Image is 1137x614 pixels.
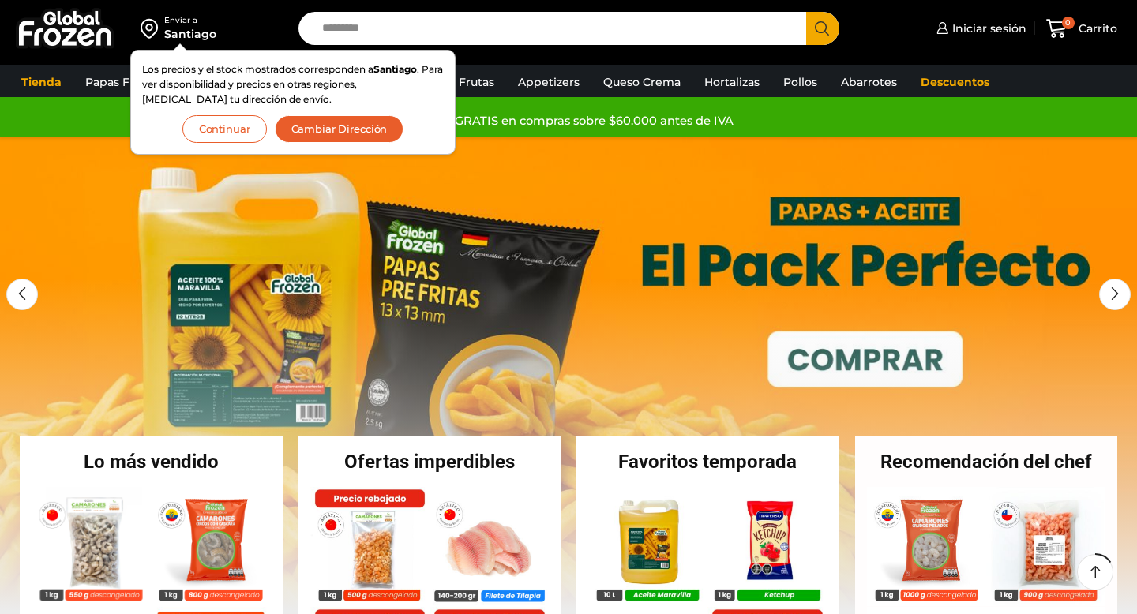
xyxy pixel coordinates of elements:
[373,63,417,75] strong: Santiago
[932,13,1026,44] a: Iniciar sesión
[576,452,839,471] h2: Favoritos temporada
[298,452,561,471] h2: Ofertas imperdibles
[948,21,1026,36] span: Iniciar sesión
[77,67,162,97] a: Papas Fritas
[855,452,1118,471] h2: Recomendación del chef
[142,62,444,107] p: Los precios y el stock mostrados corresponden a . Para ver disponibilidad y precios en otras regi...
[696,67,767,97] a: Hortalizas
[182,115,267,143] button: Continuar
[775,67,825,97] a: Pollos
[913,67,997,97] a: Descuentos
[164,26,216,42] div: Santiago
[1075,21,1117,36] span: Carrito
[275,115,404,143] button: Cambiar Dirección
[806,12,839,45] button: Search button
[1062,17,1075,29] span: 0
[141,15,164,42] img: address-field-icon.svg
[1042,10,1121,47] a: 0 Carrito
[595,67,689,97] a: Queso Crema
[833,67,905,97] a: Abarrotes
[510,67,587,97] a: Appetizers
[20,452,283,471] h2: Lo más vendido
[164,15,216,26] div: Enviar a
[13,67,69,97] a: Tienda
